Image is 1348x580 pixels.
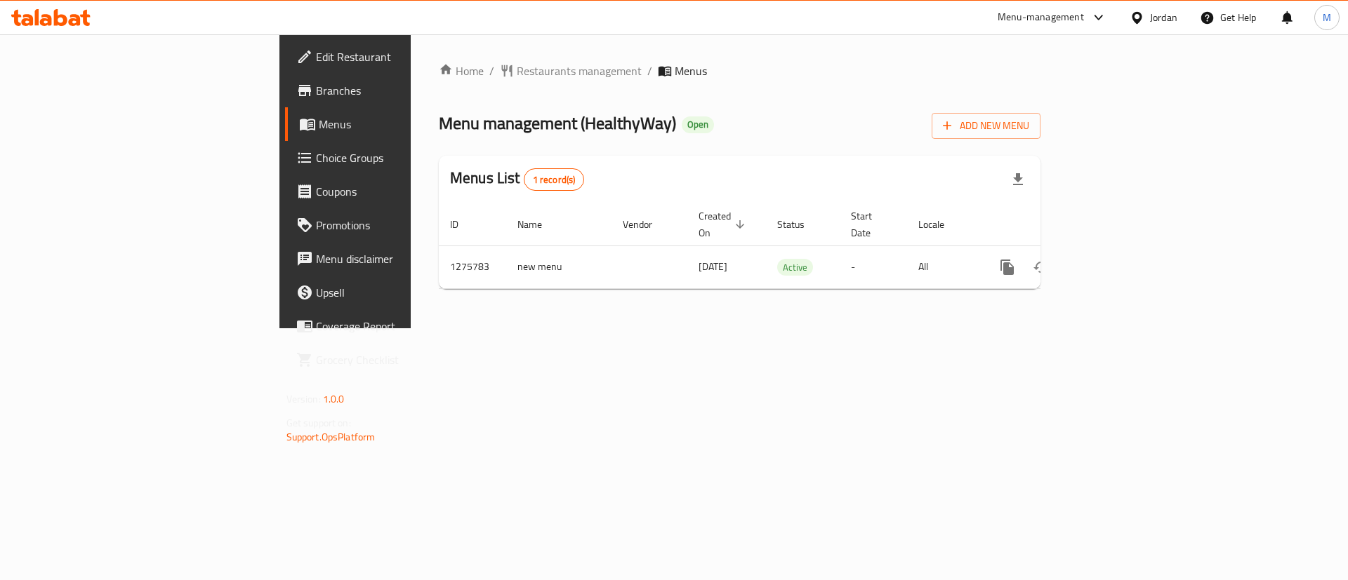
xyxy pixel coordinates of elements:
[319,116,494,133] span: Menus
[285,242,505,276] a: Menu disclaimer
[286,414,351,432] span: Get support on:
[285,309,505,343] a: Coverage Report
[524,168,585,191] div: Total records count
[316,351,494,368] span: Grocery Checklist
[675,62,707,79] span: Menus
[285,208,505,242] a: Promotions
[316,82,494,99] span: Branches
[285,141,505,175] a: Choice Groups
[285,74,505,107] a: Branches
[682,116,714,133] div: Open
[998,9,1084,26] div: Menu-management
[777,259,813,276] span: Active
[943,117,1029,135] span: Add New Menu
[506,245,612,288] td: new menu
[777,216,823,233] span: Status
[1001,163,1035,196] div: Export file
[517,62,642,79] span: Restaurants management
[316,149,494,166] span: Choice Groups
[439,203,1137,289] table: enhanced table
[323,390,345,408] span: 1.0.0
[285,40,505,74] a: Edit Restaurant
[316,250,494,267] span: Menu disclaimer
[285,107,505,141] a: Menus
[316,48,494,65] span: Edit Restaurant
[1323,10,1331,25] span: M
[840,245,907,288] td: -
[285,175,505,208] a: Coupons
[932,113,1040,139] button: Add New Menu
[450,216,477,233] span: ID
[524,173,584,187] span: 1 record(s)
[851,208,890,241] span: Start Date
[316,284,494,301] span: Upsell
[286,428,376,446] a: Support.OpsPlatform
[1024,250,1058,284] button: Change Status
[450,168,584,191] h2: Menus List
[623,216,670,233] span: Vendor
[316,217,494,234] span: Promotions
[1150,10,1177,25] div: Jordan
[316,183,494,200] span: Coupons
[907,245,979,288] td: All
[316,318,494,335] span: Coverage Report
[918,216,963,233] span: Locale
[699,208,749,241] span: Created On
[682,119,714,130] span: Open
[439,107,676,139] span: Menu management ( HealthyWay )
[439,62,1040,79] nav: breadcrumb
[647,62,652,79] li: /
[517,216,560,233] span: Name
[286,390,321,408] span: Version:
[500,62,642,79] a: Restaurants management
[991,250,1024,284] button: more
[285,343,505,377] a: Grocery Checklist
[285,276,505,309] a: Upsell
[777,259,813,276] div: Active
[699,257,727,276] span: [DATE]
[979,203,1137,246] th: Actions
